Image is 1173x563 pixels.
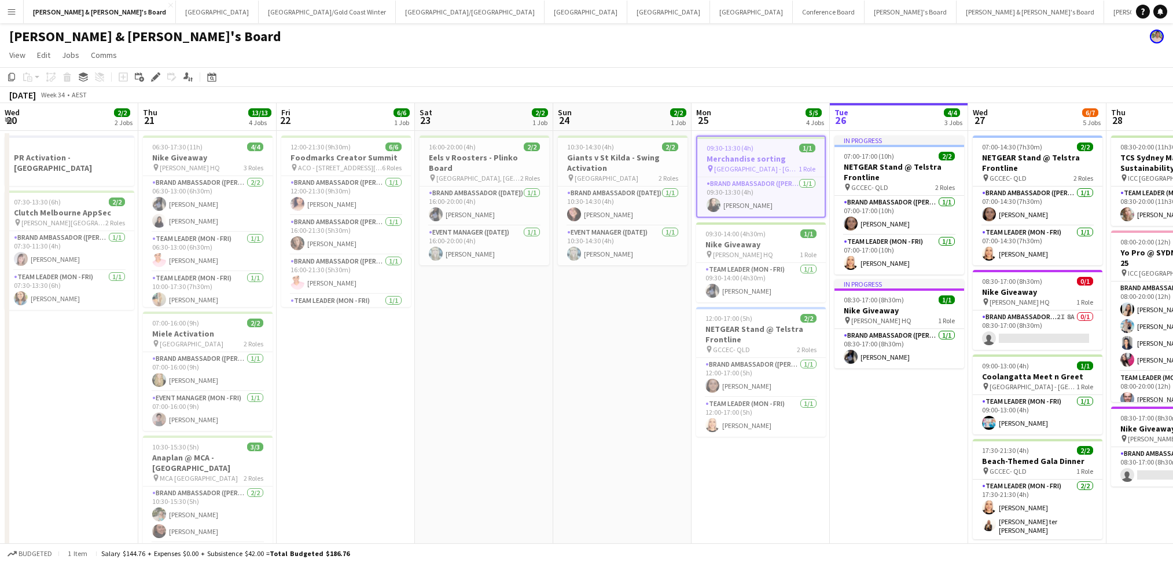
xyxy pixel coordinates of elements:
button: Conference Board [793,1,865,23]
button: [GEOGRAPHIC_DATA]/[GEOGRAPHIC_DATA] [396,1,545,23]
button: Budgeted [6,547,54,560]
button: [PERSON_NAME]'s Board [865,1,957,23]
span: Total Budgeted $186.76 [270,549,350,558]
button: [PERSON_NAME] & [PERSON_NAME]'s Board [24,1,176,23]
span: Budgeted [19,550,52,558]
div: Salary $144.76 + Expenses $0.00 + Subsistence $42.00 = [101,549,350,558]
button: [GEOGRAPHIC_DATA] [710,1,793,23]
app-user-avatar: Arrence Torres [1150,30,1164,43]
button: [GEOGRAPHIC_DATA] [545,1,627,23]
button: [GEOGRAPHIC_DATA] [176,1,259,23]
button: [PERSON_NAME] & [PERSON_NAME]'s Board [957,1,1104,23]
button: [GEOGRAPHIC_DATA] [627,1,710,23]
span: 1 item [64,549,91,558]
button: [GEOGRAPHIC_DATA]/Gold Coast Winter [259,1,396,23]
